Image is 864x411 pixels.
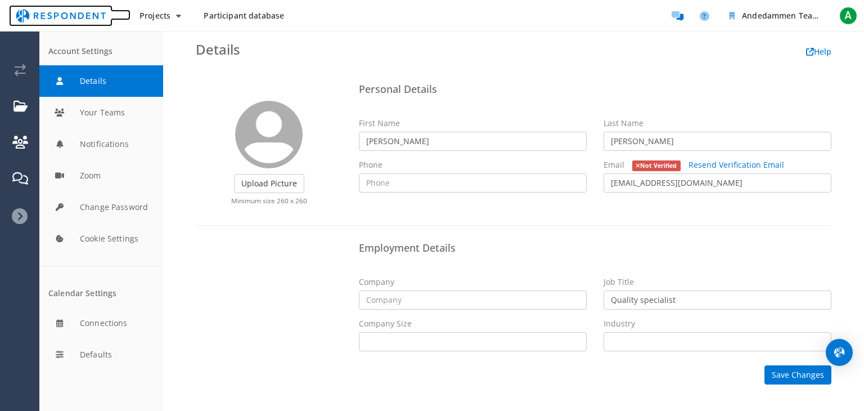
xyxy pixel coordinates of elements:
label: First Name [359,118,400,129]
label: Upload Picture [234,174,304,193]
label: Job Title [604,276,634,288]
button: Connections [39,307,163,339]
button: Save Changes [764,365,831,385]
img: user_avatar_128.png [235,101,303,168]
label: Last Name [604,118,643,129]
button: Notifications [39,128,163,160]
span: Details [196,40,240,59]
a: Help and support [693,5,715,27]
a: Message participants [666,5,688,27]
a: Participant database [195,6,293,26]
label: Phone [359,159,382,171]
span: A [839,7,857,25]
button: Change Password [39,191,163,223]
a: Resend Verification Email [688,159,784,170]
span: Participant database [204,10,284,21]
button: Defaults [39,339,163,370]
button: Details [39,65,163,97]
input: Last Name [604,132,831,151]
h4: Employment Details [359,243,831,254]
button: Your Teams [39,97,163,128]
div: Open Intercom Messenger [826,339,853,366]
p: Minimum size 260 x 260 [201,196,336,205]
div: Account Settings [48,47,154,56]
button: Andedammen Team [720,6,832,26]
span: Andedammen Team [742,10,820,21]
label: Company Size [359,318,412,329]
input: Phone [359,173,587,193]
button: Cookie Settings [39,223,163,254]
h4: Personal Details [359,84,831,95]
input: Email [604,173,831,193]
button: Zoom [39,160,163,191]
button: A [837,6,859,26]
input: Company [359,291,587,310]
input: First Name [359,132,587,151]
img: respondent-logo.png [9,5,112,26]
label: Company [359,276,394,288]
span: Not Verified [632,160,681,171]
span: Projects [139,10,170,21]
div: Calendar Settings [48,289,154,298]
a: Help [806,46,831,57]
label: Industry [604,318,635,329]
button: Projects [130,6,190,26]
input: Job Title [604,291,831,310]
span: Email [604,159,624,170]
